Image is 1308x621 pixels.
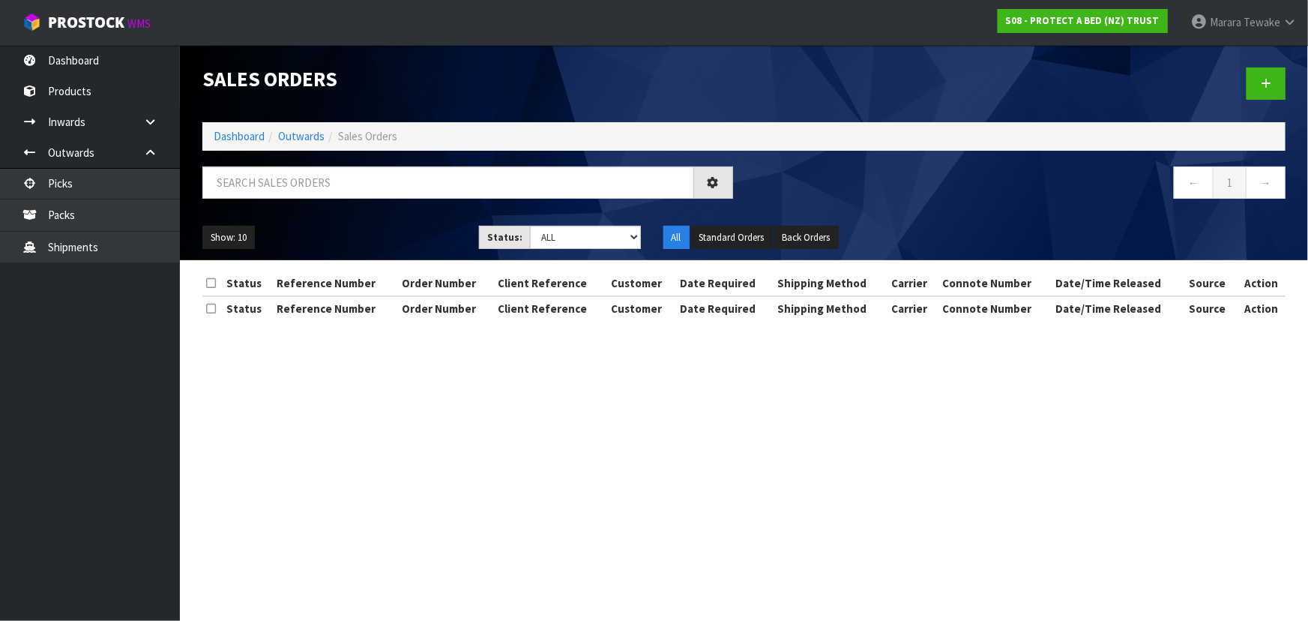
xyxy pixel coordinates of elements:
button: Back Orders [774,226,839,250]
th: Connote Number [938,271,1052,295]
th: Date/Time Released [1052,271,1185,295]
strong: Status: [487,231,522,244]
th: Date Required [676,271,774,295]
th: Carrier [887,271,938,295]
a: → [1246,166,1286,199]
th: Customer [607,271,676,295]
th: Source [1185,296,1237,320]
th: Client Reference [494,271,608,295]
a: Dashboard [214,129,265,143]
a: 1 [1213,166,1247,199]
th: Status [223,296,273,320]
span: Sales Orders [338,129,397,143]
th: Reference Number [273,296,398,320]
nav: Page navigation [756,166,1286,203]
th: Source [1185,271,1237,295]
strong: S08 - PROTECT A BED (NZ) TRUST [1006,14,1160,27]
span: ProStock [48,13,124,32]
button: Standard Orders [691,226,773,250]
th: Customer [607,296,676,320]
th: Order Number [398,296,494,320]
img: cube-alt.png [22,13,41,31]
th: Action [1237,296,1286,320]
th: Carrier [887,296,938,320]
th: Order Number [398,271,494,295]
span: Marara [1210,15,1241,29]
a: Outwards [278,129,325,143]
th: Date/Time Released [1052,296,1185,320]
th: Shipping Method [774,271,887,295]
small: WMS [127,16,151,31]
th: Shipping Method [774,296,887,320]
th: Status [223,271,273,295]
th: Date Required [676,296,774,320]
span: Tewake [1244,15,1280,29]
th: Action [1237,271,1286,295]
th: Connote Number [938,296,1052,320]
button: Show: 10 [202,226,255,250]
th: Reference Number [273,271,398,295]
a: S08 - PROTECT A BED (NZ) TRUST [998,9,1168,33]
button: All [663,226,690,250]
input: Search sales orders [202,166,694,199]
th: Client Reference [494,296,608,320]
a: ← [1174,166,1214,199]
h1: Sales Orders [202,67,733,90]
